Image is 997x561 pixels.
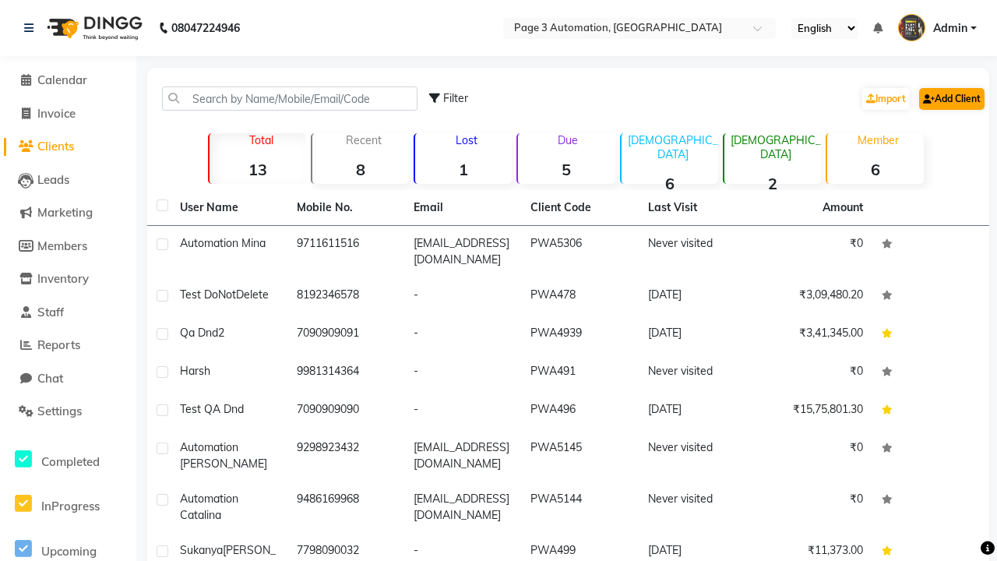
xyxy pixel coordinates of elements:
td: PWA5306 [521,226,638,277]
td: PWA5144 [521,482,638,533]
td: [EMAIL_ADDRESS][DOMAIN_NAME] [404,226,521,277]
a: Marketing [4,204,132,222]
strong: 13 [210,160,306,179]
a: Calendar [4,72,132,90]
strong: 2 [724,174,821,193]
td: 7090909091 [287,316,404,354]
td: ₹0 [756,226,872,277]
a: Import [862,88,910,110]
td: 7090909090 [287,392,404,430]
strong: 5 [518,160,615,179]
td: PWA496 [521,392,638,430]
span: Inventory [37,271,89,286]
td: ₹15,75,801.30 [756,392,872,430]
span: Calendar [37,72,87,87]
td: Never visited [639,430,756,482]
strong: 1 [415,160,512,179]
a: Add Client [919,88,985,110]
p: Total [216,133,306,147]
td: PWA478 [521,277,638,316]
td: - [404,316,521,354]
td: ₹0 [756,482,872,533]
td: [EMAIL_ADDRESS][DOMAIN_NAME] [404,430,521,482]
span: Automation [PERSON_NAME] [180,440,267,471]
a: Reports [4,337,132,355]
td: - [404,277,521,316]
span: Clients [37,139,74,153]
td: 9711611516 [287,226,404,277]
td: 8192346578 [287,277,404,316]
span: Test DoNotDelete [180,288,269,302]
span: Chat [37,371,63,386]
td: ₹3,41,345.00 [756,316,872,354]
td: ₹0 [756,430,872,482]
a: Inventory [4,270,132,288]
td: PWA4939 [521,316,638,354]
a: Chat [4,370,132,388]
span: Completed [41,454,100,469]
p: [DEMOGRAPHIC_DATA] [628,133,718,161]
span: Upcoming [41,544,97,559]
span: Leads [37,172,69,187]
td: - [404,392,521,430]
span: Harsh [180,364,210,378]
td: Never visited [639,354,756,392]
span: Automation Catalina [180,492,238,522]
td: [EMAIL_ADDRESS][DOMAIN_NAME] [404,482,521,533]
span: Settings [37,404,82,418]
p: Lost [421,133,512,147]
img: logo [40,6,146,50]
span: Automation Mina [180,236,266,250]
span: Test QA Dnd [180,402,244,416]
th: Email [404,190,521,226]
span: Qa Dnd2 [180,326,224,340]
span: Marketing [37,205,93,220]
td: ₹0 [756,354,872,392]
p: Member [833,133,924,147]
td: 9981314364 [287,354,404,392]
span: Sukanya [180,543,223,557]
strong: 8 [312,160,409,179]
th: Mobile No. [287,190,404,226]
td: Never visited [639,226,756,277]
span: Filter [443,91,468,105]
th: Amount [813,190,872,225]
a: Settings [4,403,132,421]
input: Search by Name/Mobile/Email/Code [162,86,417,111]
span: Invoice [37,106,76,121]
td: PWA491 [521,354,638,392]
p: Recent [319,133,409,147]
td: [DATE] [639,392,756,430]
a: Clients [4,138,132,156]
td: [DATE] [639,316,756,354]
span: Reports [37,337,80,352]
strong: 6 [622,174,718,193]
th: User Name [171,190,287,226]
th: Client Code [521,190,638,226]
span: InProgress [41,499,100,513]
span: Staff [37,305,64,319]
b: 08047224946 [171,6,240,50]
td: Never visited [639,482,756,533]
td: ₹3,09,480.20 [756,277,872,316]
a: Staff [4,304,132,322]
th: Last Visit [639,190,756,226]
td: - [404,354,521,392]
a: Leads [4,171,132,189]
td: 9486169968 [287,482,404,533]
strong: 6 [827,160,924,179]
td: 9298923432 [287,430,404,482]
p: Due [521,133,615,147]
a: Invoice [4,105,132,123]
td: PWA5145 [521,430,638,482]
td: [DATE] [639,277,756,316]
span: Members [37,238,87,253]
a: Members [4,238,132,256]
p: [DEMOGRAPHIC_DATA] [731,133,821,161]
